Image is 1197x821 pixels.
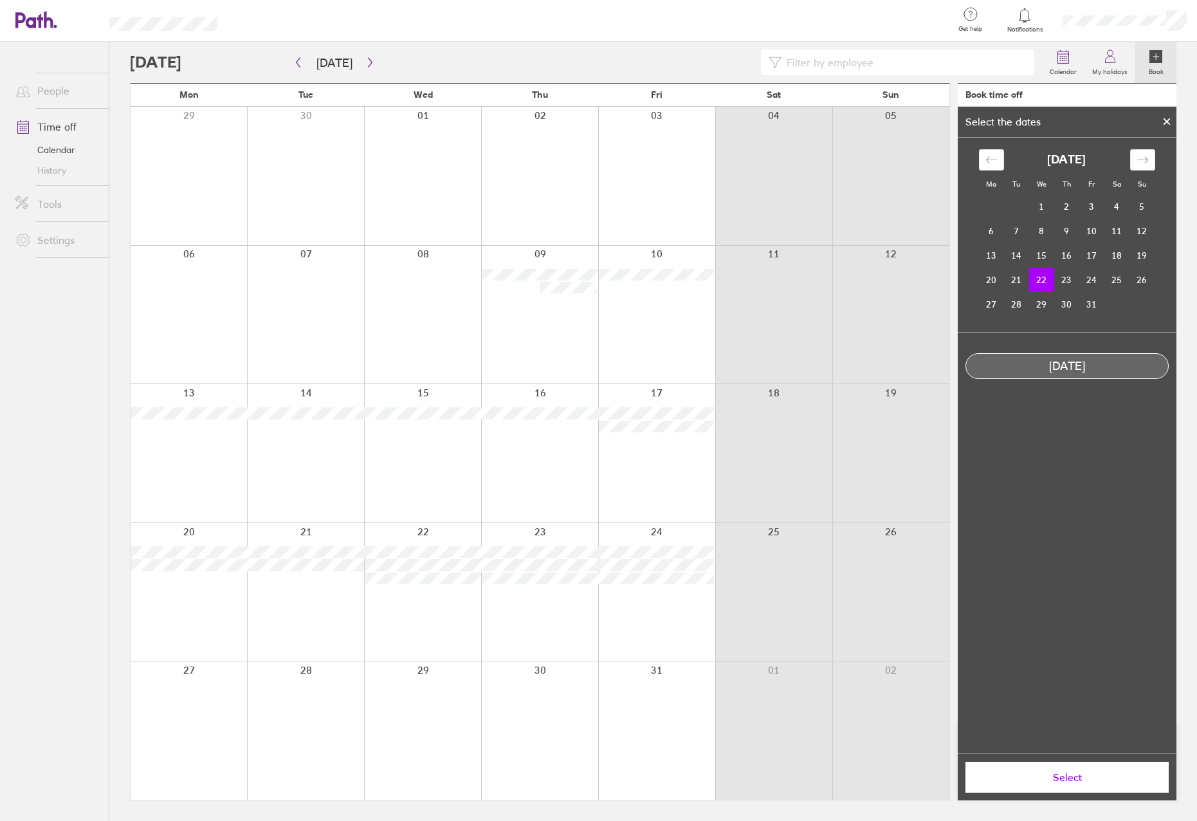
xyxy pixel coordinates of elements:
label: Calendar [1042,64,1084,76]
div: [DATE] [966,360,1168,373]
td: Wednesday, October 1, 2025 [1029,194,1054,219]
span: Mon [179,89,199,100]
td: Sunday, October 19, 2025 [1129,243,1155,268]
a: Time off [5,114,109,140]
td: Monday, October 27, 2025 [979,292,1004,317]
a: Tools [5,191,109,217]
a: My holidays [1084,42,1135,83]
span: Thu [532,89,548,100]
small: Fr [1088,180,1095,189]
div: Select the dates [958,116,1048,127]
small: Tu [1012,180,1020,189]
div: Move forward to switch to the next month. [1130,149,1155,171]
a: Notifications [1004,6,1046,33]
input: Filter by employee [781,50,1027,75]
label: Book [1141,64,1171,76]
span: Fri [651,89,662,100]
td: Saturday, October 4, 2025 [1104,194,1129,219]
td: Monday, October 20, 2025 [979,268,1004,292]
td: Friday, October 31, 2025 [1079,292,1104,317]
td: Tuesday, October 14, 2025 [1004,243,1029,268]
a: History [5,160,109,181]
button: Select [965,762,1169,793]
label: My holidays [1084,64,1135,76]
span: Tue [298,89,313,100]
a: Book [1135,42,1176,83]
small: Th [1063,180,1071,189]
a: Calendar [5,140,109,160]
div: Book time off [965,89,1023,100]
td: Sunday, October 5, 2025 [1129,194,1155,219]
td: Sunday, October 26, 2025 [1129,268,1155,292]
td: Tuesday, October 21, 2025 [1004,268,1029,292]
td: Tuesday, October 7, 2025 [1004,219,1029,243]
small: Su [1138,180,1146,189]
td: Saturday, October 18, 2025 [1104,243,1129,268]
a: People [5,78,109,104]
td: Friday, October 10, 2025 [1079,219,1104,243]
span: Notifications [1004,26,1046,33]
td: Saturday, October 11, 2025 [1104,219,1129,243]
td: Friday, October 3, 2025 [1079,194,1104,219]
span: Sun [882,89,899,100]
div: Calendar [965,138,1169,332]
td: Thursday, October 16, 2025 [1054,243,1079,268]
td: Wednesday, October 8, 2025 [1029,219,1054,243]
span: Wed [414,89,433,100]
td: Thursday, October 9, 2025 [1054,219,1079,243]
small: Sa [1113,180,1121,189]
td: Tuesday, October 28, 2025 [1004,292,1029,317]
span: Sat [767,89,781,100]
div: Move backward to switch to the previous month. [979,149,1004,171]
td: Sunday, October 12, 2025 [1129,219,1155,243]
a: Calendar [1042,42,1084,83]
strong: [DATE] [1047,153,1086,167]
td: Wednesday, October 29, 2025 [1029,292,1054,317]
td: Thursday, October 30, 2025 [1054,292,1079,317]
td: Thursday, October 2, 2025 [1054,194,1079,219]
td: Selected. Wednesday, October 22, 2025 [1029,268,1054,292]
td: Friday, October 17, 2025 [1079,243,1104,268]
td: Wednesday, October 15, 2025 [1029,243,1054,268]
td: Friday, October 24, 2025 [1079,268,1104,292]
small: We [1037,180,1046,189]
td: Monday, October 13, 2025 [979,243,1004,268]
a: Settings [5,227,109,253]
small: Mo [986,180,996,189]
span: Get help [949,25,991,33]
td: Thursday, October 23, 2025 [1054,268,1079,292]
button: [DATE] [306,52,363,73]
td: Monday, October 6, 2025 [979,219,1004,243]
td: Saturday, October 25, 2025 [1104,268,1129,292]
span: Select [974,771,1160,783]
